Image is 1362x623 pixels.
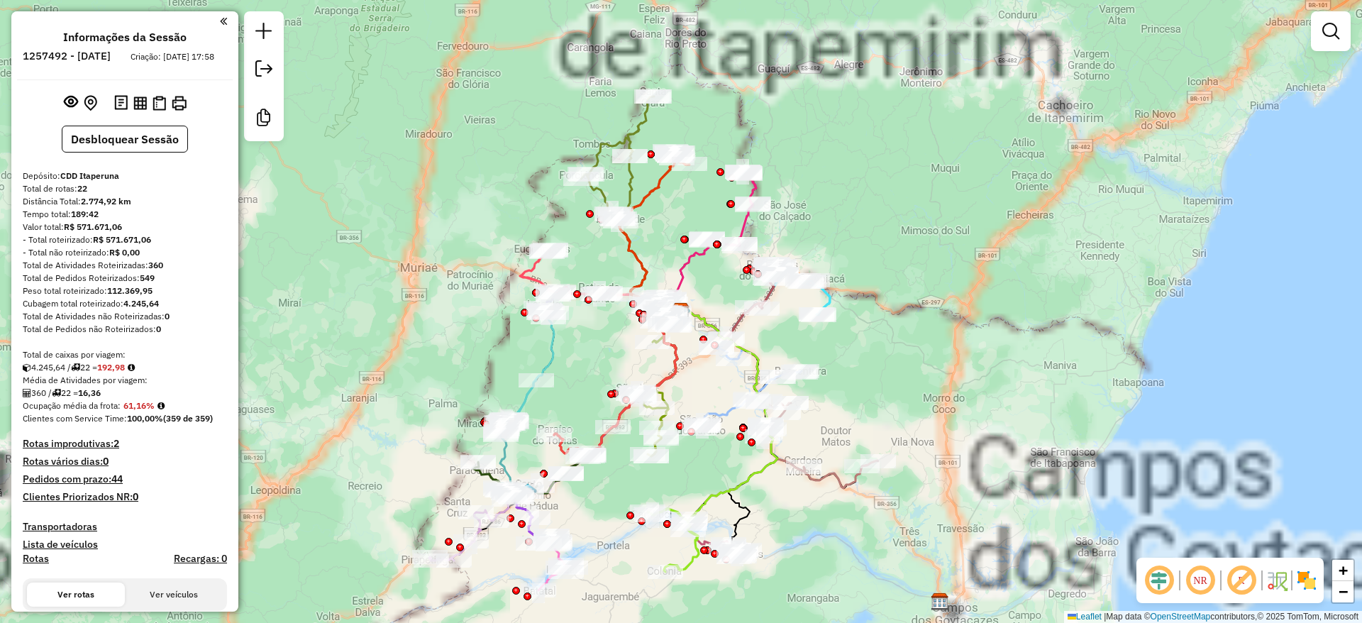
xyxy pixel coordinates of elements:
i: Total de rotas [52,389,61,397]
div: Peso total roteirizado: [23,285,227,297]
div: - Total não roteirizado: [23,246,227,259]
em: Média calculada utilizando a maior ocupação (%Peso ou %Cubagem) de cada rota da sessão. Rotas cro... [157,402,165,410]
div: Cubagem total roteirizado: [23,297,227,310]
button: Desbloquear Sessão [62,126,188,153]
div: Total de Atividades não Roteirizadas: [23,310,227,323]
span: Ocultar NR [1183,563,1217,597]
span: Exibir rótulo [1224,563,1258,597]
h4: Rotas vários dias: [23,456,227,468]
a: Nova sessão e pesquisa [250,17,278,49]
strong: 192,98 [97,362,125,373]
strong: 4.245,64 [123,298,159,309]
a: Exportar sessão [250,55,278,87]
div: Total de Pedidos Roteirizados: [23,272,227,285]
strong: R$ 0,00 [109,247,140,258]
span: − [1339,583,1348,600]
button: Logs desbloquear sessão [111,92,131,114]
a: Exibir filtros [1317,17,1345,45]
strong: R$ 571.671,06 [93,234,151,245]
div: Depósito: [23,170,227,182]
i: Cubagem total roteirizado [23,363,31,372]
strong: 189:42 [71,209,99,219]
h4: Informações da Sessão [63,31,187,44]
div: Map data © contributors,© 2025 TomTom, Microsoft [1064,611,1362,623]
span: Ocultar deslocamento [1142,563,1176,597]
strong: R$ 571.671,06 [64,221,122,232]
div: 360 / 22 = [23,387,227,399]
button: Visualizar relatório de Roteirização [131,93,150,112]
i: Meta Caixas/viagem: 204,40 Diferença: -11,42 [128,363,135,372]
strong: 100,00% [127,413,163,424]
div: Total de Atividades Roteirizadas: [23,259,227,272]
span: + [1339,561,1348,579]
strong: 0 [156,324,161,334]
h4: Clientes Priorizados NR: [23,491,227,503]
strong: 16,36 [78,387,101,398]
div: Total de Pedidos não Roteirizados: [23,323,227,336]
a: Zoom in [1332,560,1353,581]
a: Clique aqui para minimizar o painel [220,13,227,29]
a: Criar modelo [250,104,278,136]
div: Distância Total: [23,195,227,208]
strong: 2.774,92 km [81,196,131,206]
button: Imprimir Rotas [169,93,189,114]
div: Tempo total: [23,208,227,221]
strong: 549 [140,272,155,283]
strong: 360 [148,260,163,270]
strong: 2 [113,437,119,450]
strong: 0 [165,311,170,321]
strong: 61,16% [123,400,155,411]
strong: (359 de 359) [163,413,213,424]
img: CDD Campos dos Goytacazes [931,592,949,611]
h4: Rotas improdutivas: [23,438,227,450]
a: Rotas [23,553,49,565]
div: 4.245,64 / 22 = [23,361,227,374]
a: Leaflet [1068,612,1102,622]
img: Exibir/Ocultar setores [1295,569,1318,592]
span: Clientes com Service Time: [23,413,127,424]
strong: 112.369,95 [107,285,153,296]
div: Criação: [DATE] 17:58 [125,50,220,63]
i: Total de rotas [71,363,80,372]
strong: CDD Itaperuna [60,170,119,181]
h4: Pedidos com prazo: [23,473,123,485]
div: Média de Atividades por viagem: [23,374,227,387]
h6: 1257492 - [DATE] [23,50,111,62]
img: CDD Itaperuna [672,302,690,321]
button: Ver rotas [27,583,125,607]
h4: Recargas: 0 [174,553,227,565]
strong: 0 [133,490,138,503]
button: Visualizar Romaneio [150,93,169,114]
span: | [1104,612,1106,622]
button: Exibir sessão original [61,92,81,114]
button: Ver veículos [125,583,223,607]
h4: Lista de veículos [23,539,227,551]
div: Valor total: [23,221,227,233]
strong: 22 [77,183,87,194]
div: Total de rotas: [23,182,227,195]
a: Zoom out [1332,581,1353,602]
span: Ocupação média da frota: [23,400,121,411]
button: Centralizar mapa no depósito ou ponto de apoio [81,92,100,114]
strong: 44 [111,473,123,485]
i: Total de Atividades [23,389,31,397]
a: OpenStreetMap [1151,612,1211,622]
div: - Total roteirizado: [23,233,227,246]
h4: Transportadoras [23,521,227,533]
strong: 0 [103,455,109,468]
img: PA - ITAPERUNA [519,483,537,501]
img: Fluxo de ruas [1266,569,1288,592]
div: Total de caixas por viagem: [23,348,227,361]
